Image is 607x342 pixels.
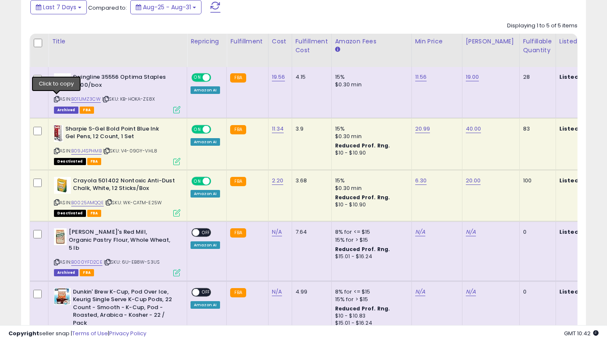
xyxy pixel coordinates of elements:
span: ON [192,126,203,133]
span: FBA [80,107,94,114]
small: FBA [230,288,246,297]
span: Aug-25 - Aug-31 [143,3,191,11]
b: [PERSON_NAME]'s Red Mill, Organic Pastry Flour, Whole Wheat, 5 lb [69,228,171,254]
div: Min Price [415,37,459,46]
div: Amazon AI [191,241,220,249]
a: B000YFD2CE [71,259,102,266]
div: $10 - $10.90 [335,201,405,208]
div: 8% for <= $15 [335,228,405,236]
span: FBA [80,269,94,276]
small: Amazon Fees. [335,46,340,53]
div: 4.99 [295,288,325,296]
div: ASIN: [54,177,180,216]
small: FBA [230,125,246,134]
div: Displaying 1 to 5 of 5 items [507,22,577,30]
span: | SKU: 6U-EB8W-S3US [104,259,160,265]
a: 11.56 [415,73,427,81]
img: 31pAcr48JBL._SL40_.jpg [54,73,71,90]
span: | SKU: KB-HOKA-ZE8X [102,96,155,102]
b: Reduced Prof. Rng. [335,194,390,201]
a: N/A [466,288,476,296]
div: 100 [523,177,549,184]
div: 8% for <= $15 [335,288,405,296]
a: 40.00 [466,125,481,133]
b: Reduced Prof. Rng. [335,246,390,253]
div: 15% for > $15 [335,296,405,303]
b: Dunkin' Brew K-Cup, Pod Over Ice, Keurig Single Serve K-Cup Pods, 22 Count - Smooth - K-Cup, Pod ... [73,288,175,329]
div: 15% for > $15 [335,236,405,244]
b: Crayola 501402 Nontoxic Anti-Dust Chalk, White, 12 Sticks/Box [73,177,175,195]
div: Repricing [191,37,223,46]
span: Compared to: [88,4,127,12]
div: $0.30 min [335,81,405,88]
a: N/A [415,228,425,236]
span: 2025-09-8 10:42 GMT [564,329,599,337]
a: N/A [415,288,425,296]
span: OFF [210,126,223,133]
b: Listed Price: [559,288,598,296]
strong: Copyright [8,329,39,337]
b: Listed Price: [559,125,598,133]
div: 15% [335,177,405,184]
span: All listings that are unavailable for purchase on Amazon for any reason other than out-of-stock [54,158,86,165]
span: FBA [87,210,102,217]
span: Last 7 Days [43,3,76,11]
a: N/A [272,228,282,236]
div: 28 [523,73,549,81]
div: ASIN: [54,73,180,112]
img: 51Sknyvj5OL._SL40_.jpg [54,177,71,194]
div: Cost [272,37,288,46]
div: 15% [335,73,405,81]
span: OFF [210,74,223,81]
div: Amazon AI [191,86,220,94]
span: ON [192,74,203,81]
small: FBA [230,228,246,238]
a: 2.20 [272,176,284,185]
span: OFF [210,177,223,184]
b: Listed Price: [559,228,598,236]
span: | SKU: V4-09GY-VHL8 [103,147,157,154]
div: 83 [523,125,549,133]
span: OFF [199,289,213,296]
img: 51WN+nyLzVL._SL40_.jpg [54,125,63,142]
a: 19.00 [466,73,479,81]
img: 51yFrCwy5XL._SL40_.jpg [54,228,67,245]
div: 0 [523,228,549,236]
a: B09J4SPHMB [71,147,102,155]
a: 19.56 [272,73,285,81]
div: Amazon Fees [335,37,408,46]
a: 6.30 [415,176,427,185]
a: 11.34 [272,125,284,133]
div: Title [52,37,183,46]
span: Listings that have been deleted from Seller Central [54,107,78,114]
div: 0 [523,288,549,296]
a: Terms of Use [72,329,108,337]
a: 20.99 [415,125,430,133]
b: Listed Price: [559,176,598,184]
b: Reduced Prof. Rng. [335,305,390,312]
small: FBA [230,73,246,83]
div: 4.15 [295,73,325,81]
div: 3.68 [295,177,325,184]
b: Reduced Prof. Rng. [335,142,390,149]
div: Amazon AI [191,190,220,198]
b: Swingline 35556 Optima Staples 2000/box [73,73,175,91]
a: B011JMZ3CW [71,96,101,103]
span: FBA [87,158,102,165]
a: N/A [466,228,476,236]
div: 7.64 [295,228,325,236]
span: All listings that are unavailable for purchase on Amazon for any reason other than out-of-stock [54,210,86,217]
div: Fulfillment [230,37,264,46]
span: | SKU: WK-CATM-E25W [105,199,162,206]
div: $15.01 - $16.24 [335,253,405,260]
span: OFF [199,229,213,236]
div: Fulfillable Quantity [523,37,552,55]
span: Listings that have been deleted from Seller Central [54,269,78,276]
a: B0025AMQQE [71,199,104,206]
div: seller snap | | [8,330,146,338]
b: Sharpie S-Gel Bold Point Blue Ink Gel Pens, 12 Count, 1 Set [65,125,168,143]
b: Listed Price: [559,73,598,81]
div: Amazon AI [191,138,220,146]
div: 3.9 [295,125,325,133]
div: $10 - $10.90 [335,150,405,157]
